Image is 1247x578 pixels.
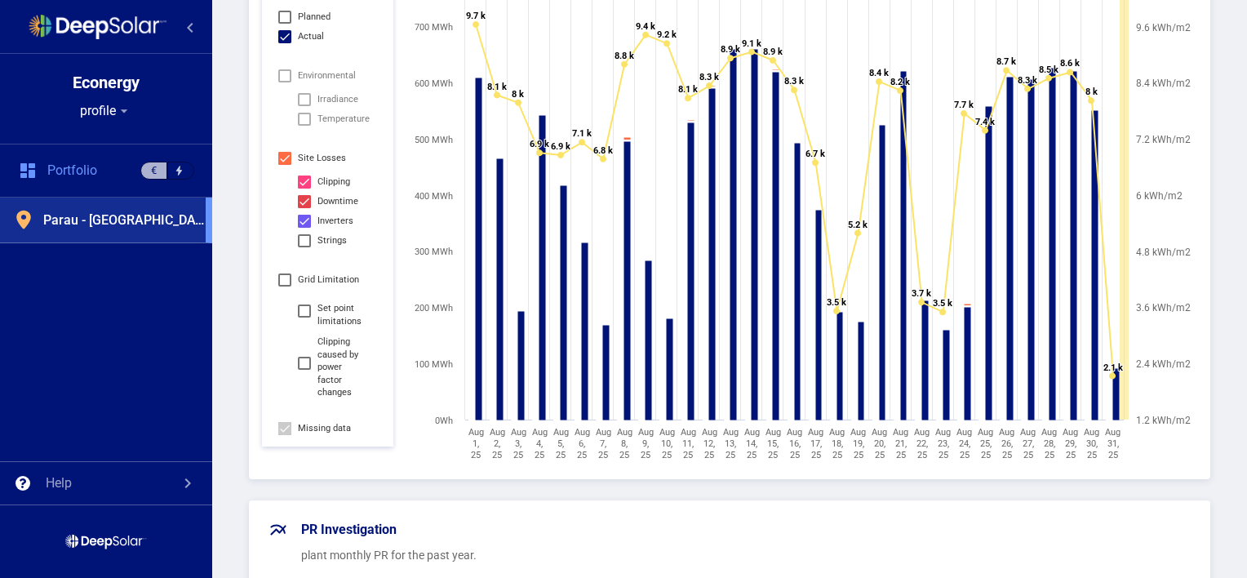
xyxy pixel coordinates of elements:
[978,427,993,438] tspan: Aug
[996,56,1016,67] tspan: 8.7 k
[914,427,930,438] tspan: Aug
[637,427,653,438] tspan: Aug
[317,231,347,251] div: Strings
[615,51,634,61] tspan: 8.8 k
[894,438,906,449] tspan: 21,
[959,450,969,460] tspan: 25
[874,450,884,460] tspan: 25
[853,450,863,460] tspan: 25
[1136,78,1191,89] tspan: 8.4 kWh/m2
[702,427,717,438] tspan: Aug
[916,438,927,449] tspan: 22,
[789,450,799,460] tspan: 25
[487,82,507,92] tspan: 8.1 k
[1063,427,1078,438] tspan: Aug
[726,450,735,460] tspan: 25
[556,450,566,460] tspan: 25
[642,438,649,449] tspan: 9,
[415,135,453,145] tspan: 500 MWh
[832,450,841,460] tspan: 25
[1136,190,1183,202] tspan: 6 kWh/m2
[744,427,760,438] tspan: Aug
[723,427,739,438] tspan: Aug
[681,427,696,438] tspan: Aug
[725,438,736,449] tspan: 13,
[1107,438,1119,449] tspan: 31,
[43,212,206,229] span: Parau - Romania
[317,192,358,211] div: Downtime
[893,427,908,438] tspan: Aug
[661,438,672,449] tspan: 10,
[869,68,889,78] tspan: 8.4 k
[415,303,453,313] tspan: 200 MWh
[515,438,521,449] tspan: 3,
[535,450,544,460] tspan: 25
[1044,438,1055,449] tspan: 28,
[1041,427,1057,438] tspan: Aug
[935,427,951,438] tspan: Aug
[895,450,905,460] tspan: 25
[641,450,650,460] tspan: 25
[848,220,868,230] tspan: 5.2 k
[1023,450,1033,460] tspan: 25
[763,47,783,57] tspan: 8.9 k
[595,427,610,438] tspan: Aug
[1039,64,1058,75] tspan: 8.5 k
[1103,362,1123,373] tspan: 2.1 k
[317,336,367,399] div: Clipping caused by power factor changes
[1020,427,1036,438] tspan: Aug
[808,427,823,438] tspan: Aug
[619,450,629,460] tspan: 25
[1136,302,1191,313] tspan: 3.6 kWh/m2
[73,74,140,91] div: Econergy
[577,450,587,460] tspan: 25
[616,427,632,438] tspan: Aug
[703,438,715,449] tspan: 12,
[579,438,585,449] tspan: 6,
[178,474,197,493] mat-icon: chevron_right
[80,103,116,119] span: profile
[415,191,453,202] tspan: 400 MWh
[872,427,887,438] tspan: Aug
[1087,450,1097,460] tspan: 25
[787,427,802,438] tspan: Aug
[600,438,606,449] tspan: 7,
[933,298,952,309] tspan: 3.5 k
[912,288,931,299] tspan: 3.7 k
[1084,427,1099,438] tspan: Aug
[916,450,926,460] tspan: 25
[415,78,453,89] tspan: 600 MWh
[1136,134,1191,145] tspan: 7.2 kWh/m2
[829,427,845,438] tspan: Aug
[1002,450,1012,460] tspan: 25
[1066,450,1076,460] tspan: 25
[956,427,972,438] tspan: Aug
[1085,87,1098,97] tspan: 8 k
[975,117,995,127] tspan: 7.4 k
[415,359,453,370] tspan: 100 MWh
[742,38,761,49] tspan: 9.1 k
[46,475,72,491] div: Help
[530,139,549,149] tspan: 6.9 k
[938,450,947,460] tspan: 25
[827,297,846,308] tspan: 3.5 k
[810,450,820,460] tspan: 25
[767,438,779,449] tspan: 15,
[678,84,698,95] tspan: 8.1 k
[572,128,592,139] tspan: 7.1 k
[958,438,970,449] tspan: 24,
[682,438,694,449] tspan: 11,
[531,427,547,438] tspan: Aug
[492,450,502,460] tspan: 25
[598,450,608,460] tspan: 25
[699,72,719,82] tspan: 8.3 k
[784,76,804,87] tspan: 8.3 k
[704,450,714,460] tspan: 25
[1136,358,1191,370] tspan: 2.4 kWh/m2
[852,438,863,449] tspan: 19,
[317,211,353,231] div: Inverters
[1001,438,1013,449] tspan: 26,
[659,427,674,438] tspan: Aug
[1018,75,1037,86] tspan: 8.3 k
[298,66,356,86] span: environmental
